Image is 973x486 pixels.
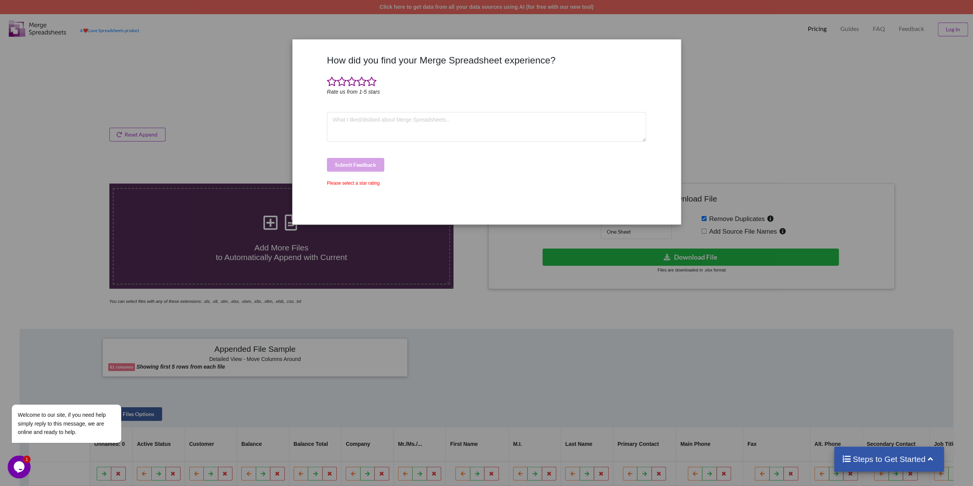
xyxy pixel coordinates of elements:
h3: How did you find your Merge Spreadsheet experience? [327,55,646,66]
div: Please select a star rating [327,180,646,187]
i: Rate us from 1-5 stars [327,89,380,95]
iframe: chat widget [8,335,145,452]
iframe: chat widget [8,455,32,478]
h4: Steps to Get Started [842,454,936,464]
